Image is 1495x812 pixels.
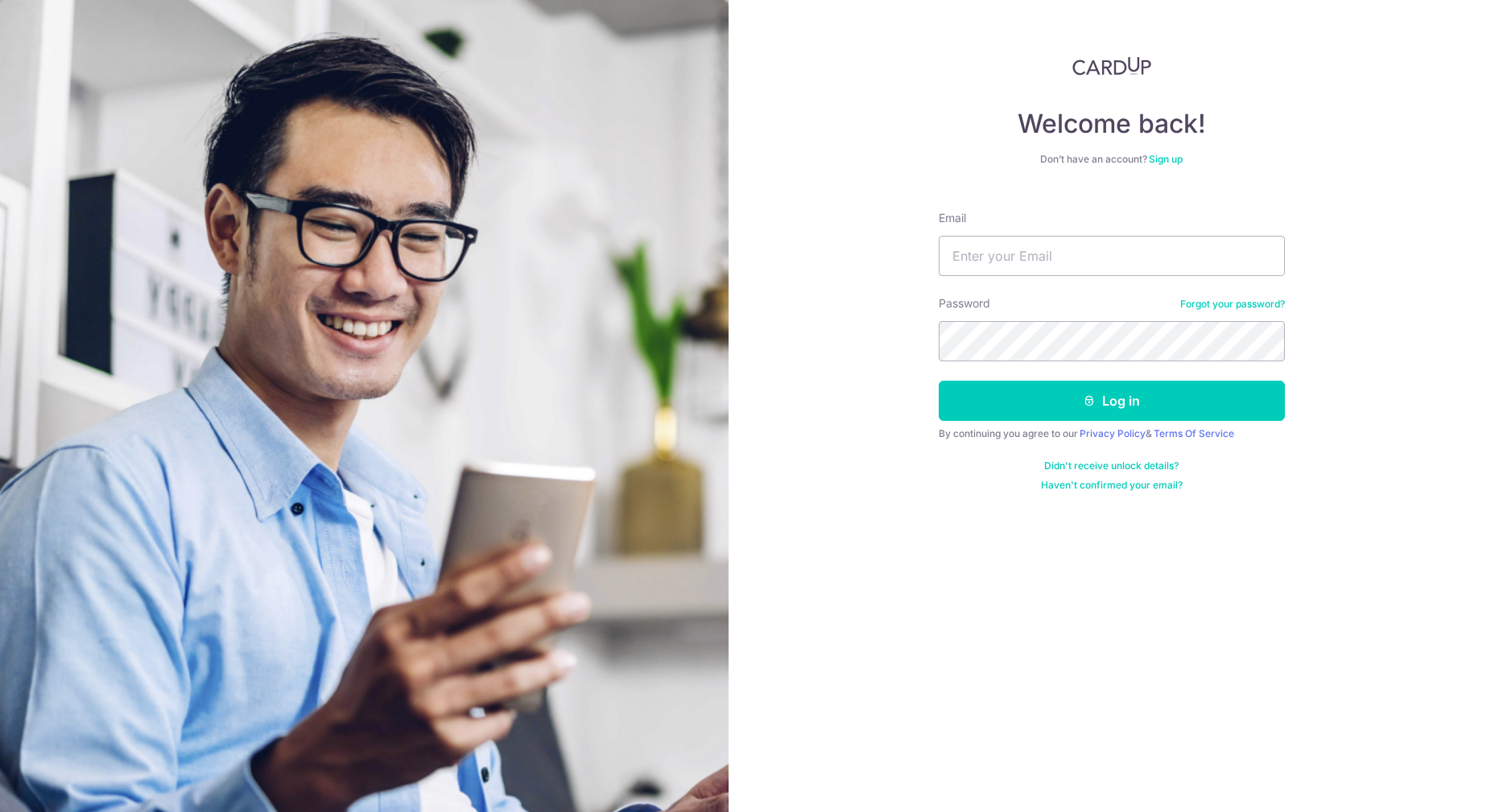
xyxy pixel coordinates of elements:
[939,236,1285,276] input: Enter your Email
[1154,427,1234,439] a: Terms Of Service
[1180,298,1285,311] a: Forgot your password?
[1072,56,1151,76] img: CardUp Logo
[1080,427,1146,439] a: Privacy Policy
[1041,479,1183,492] a: Haven't confirmed your email?
[939,108,1285,140] h4: Welcome back!
[939,381,1285,421] button: Log in
[939,427,1285,440] div: By continuing you agree to our &
[939,210,966,226] label: Email
[939,295,990,311] label: Password
[1149,153,1183,165] a: Sign up
[1044,460,1179,472] a: Didn't receive unlock details?
[939,153,1285,166] div: Don’t have an account?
